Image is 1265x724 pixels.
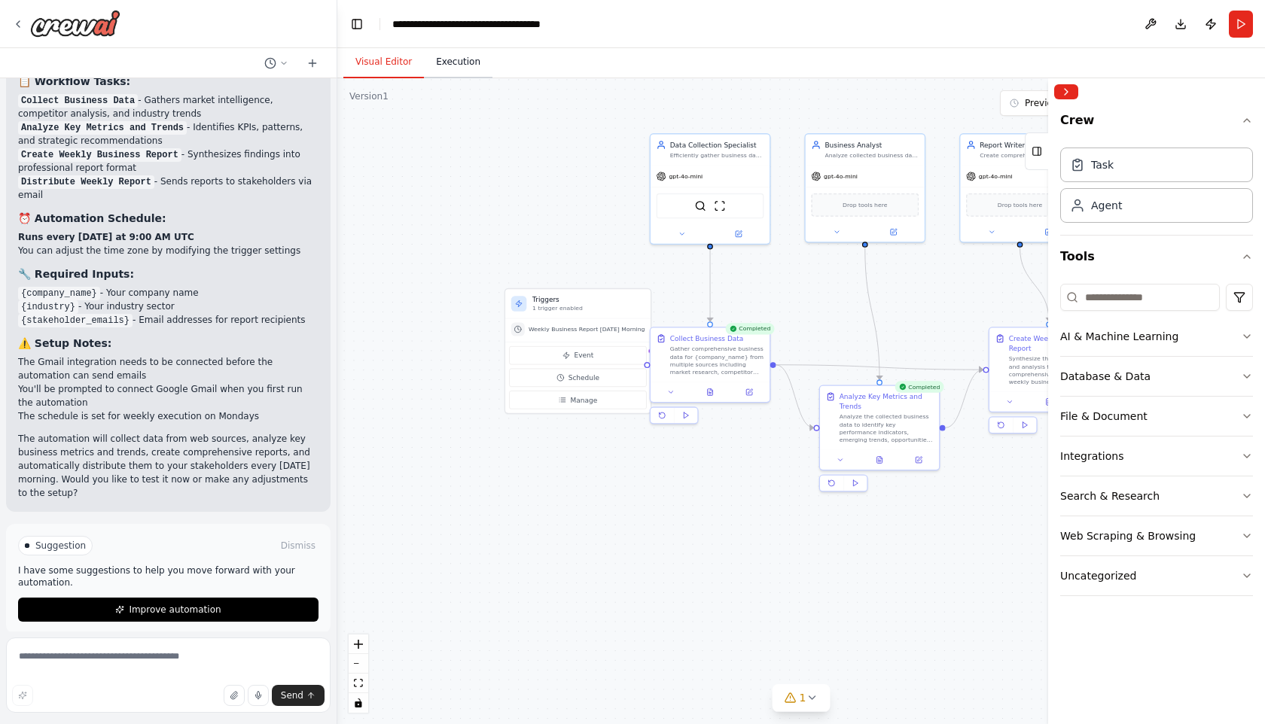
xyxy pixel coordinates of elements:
[1060,556,1253,595] button: Uncategorized
[532,295,645,305] h3: Triggers
[1029,396,1069,407] button: View output
[1025,97,1114,109] span: Previous executions
[18,355,319,382] li: The Gmail integration needs to be connected before the automation can send emails
[18,337,111,349] strong: ⚠️ Setup Notes:
[281,689,303,701] span: Send
[18,75,130,87] strong: 📋 Workflow Tasks:
[18,382,319,409] li: You'll be prompted to connect Google Gmail when you first run the automation
[18,409,319,423] li: The schedule is set for weekly execution on Mondays
[773,684,831,712] button: 1
[278,538,319,553] button: Dismiss
[18,287,100,300] code: {company_name}
[866,227,921,238] button: Open in side panel
[18,121,187,135] code: Analyze Key Metrics and Trends
[776,360,983,374] g: Edge from db20c12f-9512-4a0e-ac47-23a3e786f147 to 66afaf79-c5c4-4e8a-98e9-4806aadc7ae1
[650,133,771,245] div: Data Collection SpecialistEfficiently gather business data from multiple sources including web re...
[349,654,368,674] button: zoom out
[1060,357,1253,396] button: Database & Data
[1009,333,1103,353] div: Create Weekly Business Report
[392,17,596,32] nav: breadcrumb
[1060,516,1253,555] button: Web Scraping & Browsing
[18,314,133,327] code: {stakeholder_emails}
[18,432,319,500] p: The automation will collect data from web sources, analyze key business metrics and trends, creat...
[349,674,368,693] button: fit view
[669,172,703,180] span: gpt-4o-mini
[1060,568,1136,583] div: Uncategorized
[18,268,134,280] strong: 🔧 Required Inputs:
[18,313,319,327] li: - Email addresses for report recipients
[840,413,934,444] div: Analyze the collected business data to identify key performance indicators, emerging trends, oppo...
[1060,449,1123,464] div: Integrations
[18,148,319,175] li: - Synthesizes findings into professional report format
[1060,369,1151,384] div: Database & Data
[1009,355,1103,386] div: Synthesize the data collection and analysis findings into a comprehensive, professional weekly bu...
[18,300,319,313] li: - Your industry sector
[1060,236,1253,278] button: Tools
[1054,84,1078,99] button: Collapse right sidebar
[979,172,1013,180] span: gpt-4o-mini
[509,369,647,387] button: Schedule
[1015,248,1053,321] g: Edge from 2c0cb926-bffe-44ab-b8f6-4a7dfa808fdb to 66afaf79-c5c4-4e8a-98e9-4806aadc7ae1
[670,152,764,160] div: Efficiently gather business data from multiple sources including web research, spreadsheets, and ...
[1060,488,1160,503] div: Search & Research
[733,386,766,397] button: Open in side panel
[1042,78,1054,724] button: Toggle Sidebar
[980,152,1074,160] div: Create comprehensive, professional weekly business reports for {company_name} that clearly commun...
[895,381,943,392] div: Completed
[1060,528,1196,543] div: Web Scraping & Browsing
[1091,157,1114,172] div: Task
[349,634,368,713] div: React Flow controls
[272,685,325,706] button: Send
[224,685,245,706] button: Upload files
[1060,397,1253,436] button: File & Document
[1060,105,1253,141] button: Crew
[18,148,181,162] code: Create Weekly Business Report
[859,454,900,465] button: View output
[129,604,221,616] span: Improve automation
[1021,227,1076,238] button: Open in side panel
[18,244,319,257] li: You can adjust the time zone by modifying the trigger settings
[509,391,647,409] button: Manage
[1000,90,1181,116] button: Previous executions
[18,93,319,120] li: - Gathers market intelligence, competitor analysis, and industry trends
[959,133,1081,242] div: Report WriterCreate comprehensive, professional weekly business reports for {company_name} that c...
[860,248,884,380] g: Edge from 90938ca6-ba86-4f93-9463-fe2205ed8c1a to 59773ae3-4b16-472a-a1a4-d8f65035c32d
[349,90,389,102] div: Version 1
[18,598,319,622] button: Improve automation
[1060,409,1148,424] div: File & Document
[824,172,858,180] span: gpt-4o-mini
[18,286,319,300] li: - Your company name
[998,200,1042,210] span: Drop tools here
[1060,329,1178,344] div: AI & Machine Learning
[800,690,806,705] span: 1
[349,634,368,654] button: zoom in
[18,120,319,148] li: - Identifies KPIs, patterns, and strategic recommendations
[18,232,194,242] strong: Runs every [DATE] at 9:00 AM UTC
[1091,198,1122,213] div: Agent
[349,693,368,713] button: toggle interactivity
[711,228,766,239] button: Open in side panel
[1060,141,1253,235] div: Crew
[532,305,645,312] p: 1 trigger enabled
[258,54,294,72] button: Switch to previous chat
[840,391,934,411] div: Analyze Key Metrics and Trends
[18,300,78,314] code: {industry}
[18,175,319,202] li: - Sends reports to stakeholders via email
[424,47,492,78] button: Execution
[819,385,940,495] div: CompletedAnalyze Key Metrics and TrendsAnalyze the collected business data to identify key perfor...
[694,200,706,211] img: SerperDevTool
[35,540,86,552] span: Suggestion
[804,133,925,242] div: Business AnalystAnalyze collected business data to identify key metrics, trends, and insights tha...
[30,10,120,37] img: Logo
[714,200,725,211] img: ScrapeWebsiteTool
[776,360,813,432] g: Edge from db20c12f-9512-4a0e-ac47-23a3e786f147 to 59773ae3-4b16-472a-a1a4-d8f65035c32d
[980,140,1074,150] div: Report Writer
[248,685,269,706] button: Click to speak your automation idea
[650,327,771,427] div: CompletedCollect Business DataGather comprehensive business data for {company_name} from multiple...
[989,327,1110,437] div: CompletedCreate Weekly Business ReportSynthesize the data collection and analysis findings into a...
[343,47,424,78] button: Visual Editor
[825,140,919,150] div: Business Analyst
[574,351,593,360] span: Event
[945,365,983,433] g: Edge from 59773ae3-4b16-472a-a1a4-d8f65035c32d to 66afaf79-c5c4-4e8a-98e9-4806aadc7ae1
[725,323,774,334] div: Completed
